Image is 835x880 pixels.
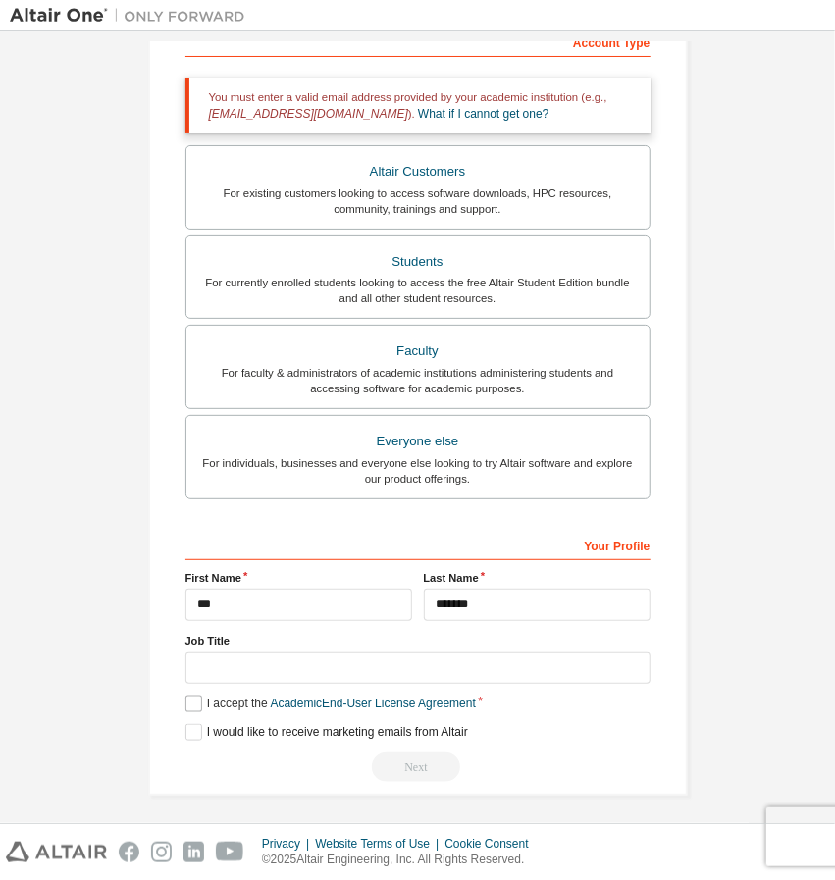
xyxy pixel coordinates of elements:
[183,842,204,862] img: linkedin.svg
[198,275,638,306] div: For currently enrolled students looking to access the free Altair Student Edition bundle and all ...
[198,158,638,185] div: Altair Customers
[185,696,476,712] label: I accept the
[418,107,548,121] a: What if I cannot get one?
[119,842,139,862] img: facebook.svg
[198,428,638,455] div: Everyone else
[262,836,315,852] div: Privacy
[216,842,244,862] img: youtube.svg
[444,836,540,852] div: Cookie Consent
[198,248,638,276] div: Students
[198,365,638,396] div: For faculty & administrators of academic institutions administering students and accessing softwa...
[198,337,638,365] div: Faculty
[262,852,541,868] p: © 2025 Altair Engineering, Inc. All Rights Reserved.
[151,842,172,862] img: instagram.svg
[10,6,255,26] img: Altair One
[209,107,408,121] span: [EMAIL_ADDRESS][DOMAIN_NAME]
[315,836,444,852] div: Website Terms of Use
[198,185,638,217] div: For existing customers looking to access software downloads, HPC resources, community, trainings ...
[6,842,107,862] img: altair_logo.svg
[185,724,468,741] label: I would like to receive marketing emails from Altair
[185,529,651,560] div: Your Profile
[271,697,476,710] a: Academic End-User License Agreement
[185,633,651,648] label: Job Title
[185,78,651,133] div: You must enter a valid email address provided by your academic institution (e.g., ).
[185,752,651,782] div: You need to provide your academic email
[424,570,651,586] label: Last Name
[198,455,638,487] div: For individuals, businesses and everyone else looking to try Altair software and explore our prod...
[185,570,412,586] label: First Name
[185,26,651,57] div: Account Type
